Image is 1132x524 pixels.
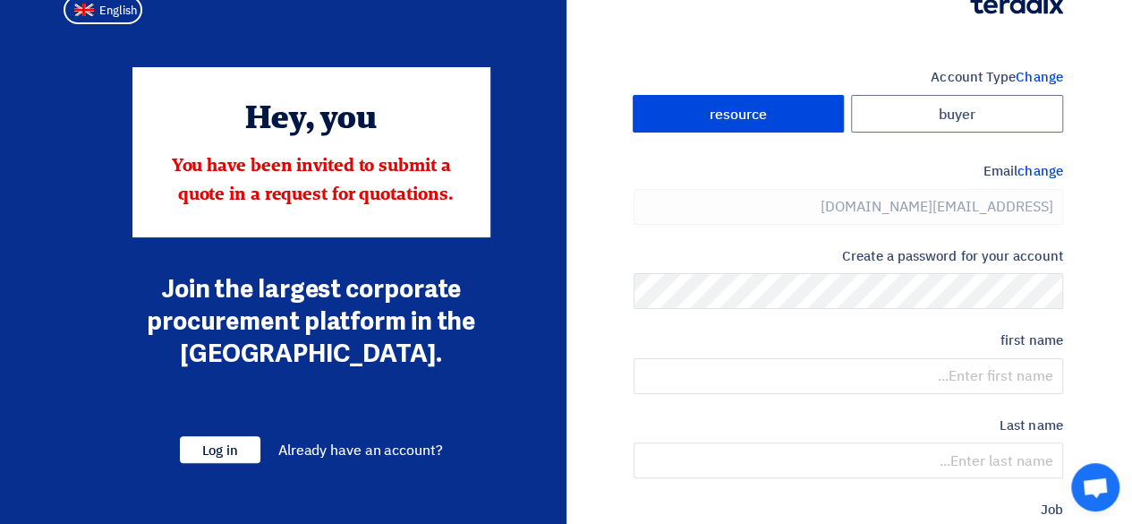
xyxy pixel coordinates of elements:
font: change [1017,161,1062,181]
font: You have been invited to submit a quote in a request for quotations. [172,158,454,204]
font: resource [709,103,767,125]
font: Email [983,161,1017,181]
input: Enter first name... [634,358,1063,394]
img: en-US.png [74,4,94,17]
font: Join the largest corporate procurement platform in the [GEOGRAPHIC_DATA]. [147,274,475,369]
font: buyer [939,103,975,125]
input: Enter your work email... [634,189,1063,225]
a: Open chat [1071,463,1119,511]
font: Account Type [931,67,1016,87]
a: Log in [180,440,260,461]
font: Last name [1000,416,1063,435]
font: Change [1016,67,1062,87]
font: Already have an account? [278,440,443,461]
font: Create a password for your account [842,246,1063,266]
font: Log in [202,441,238,460]
font: English [99,2,137,19]
font: first name [1000,331,1063,350]
font: Job [1040,500,1062,520]
font: Hey, you [245,104,377,136]
input: Enter last name... [634,442,1063,478]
